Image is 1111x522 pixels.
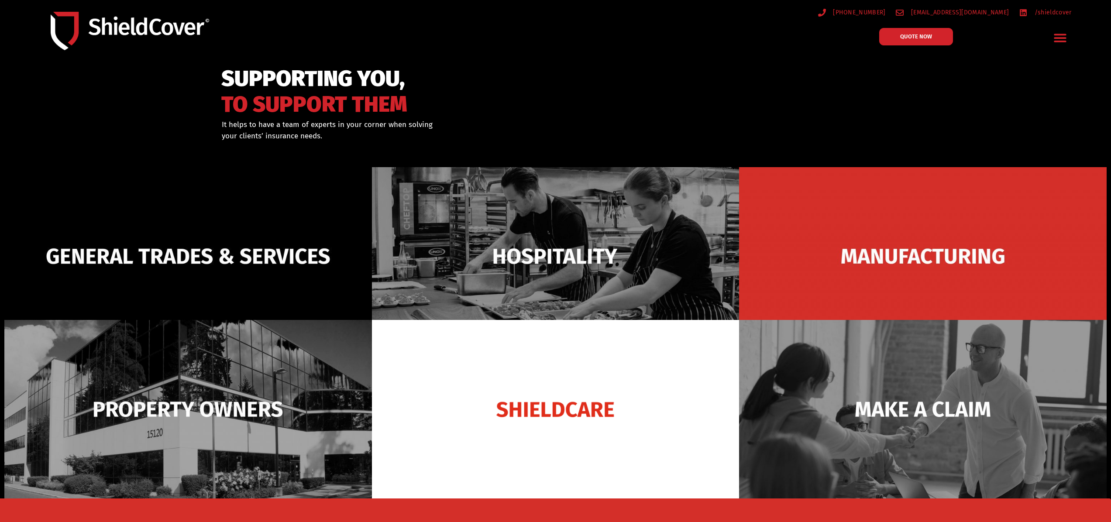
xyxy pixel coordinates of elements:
span: [PHONE_NUMBER] [831,7,885,18]
a: [PHONE_NUMBER] [818,7,886,18]
a: [EMAIL_ADDRESS][DOMAIN_NAME] [896,7,1009,18]
p: your clients’ insurance needs. [222,130,600,142]
span: /shieldcover [1032,7,1072,18]
div: It helps to have a team of experts in your corner when solving [222,119,600,141]
img: Shield-Cover-Underwriting-Australia-logo-full [51,12,209,51]
span: [EMAIL_ADDRESS][DOMAIN_NAME] [909,7,1009,18]
span: SUPPORTING YOU, [221,70,407,88]
a: QUOTE NOW [879,28,953,45]
a: /shieldcover [1019,7,1071,18]
span: QUOTE NOW [900,34,932,39]
div: Menu Toggle [1050,27,1070,48]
